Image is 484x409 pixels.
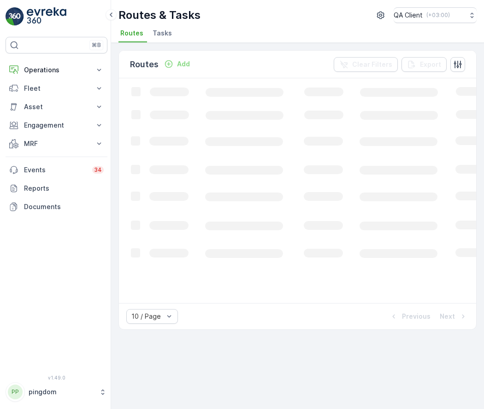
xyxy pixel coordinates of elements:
p: Engagement [24,121,89,130]
button: Add [160,58,194,70]
span: Tasks [153,29,172,38]
p: Operations [24,65,89,75]
button: Next [439,311,469,322]
p: Reports [24,184,104,193]
p: Add [177,59,190,69]
p: 34 [94,166,102,174]
button: PPpingdom [6,382,107,402]
p: ( +03:00 ) [426,12,450,19]
img: logo_light-DOdMpM7g.png [27,7,66,26]
p: pingdom [29,387,94,397]
p: ⌘B [92,41,101,49]
p: Clear Filters [352,60,392,69]
p: Export [420,60,441,69]
button: MRF [6,134,107,153]
p: Previous [402,312,431,321]
p: Asset [24,102,89,111]
a: Events34 [6,161,107,179]
button: Fleet [6,79,107,98]
a: Documents [6,198,107,216]
p: Routes [130,58,159,71]
span: v 1.49.0 [6,375,107,380]
p: Documents [24,202,104,211]
div: PP [8,385,23,399]
img: logo [6,7,24,26]
p: Fleet [24,84,89,93]
p: QA Client [394,11,423,20]
button: Previous [388,311,431,322]
button: Operations [6,61,107,79]
p: Next [440,312,455,321]
button: Asset [6,98,107,116]
a: Reports [6,179,107,198]
p: MRF [24,139,89,148]
span: Routes [120,29,143,38]
p: Routes & Tasks [118,8,201,23]
button: Engagement [6,116,107,134]
button: QA Client(+03:00) [394,7,477,23]
button: Export [401,57,447,72]
p: Events [24,165,87,175]
button: Clear Filters [334,57,398,72]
